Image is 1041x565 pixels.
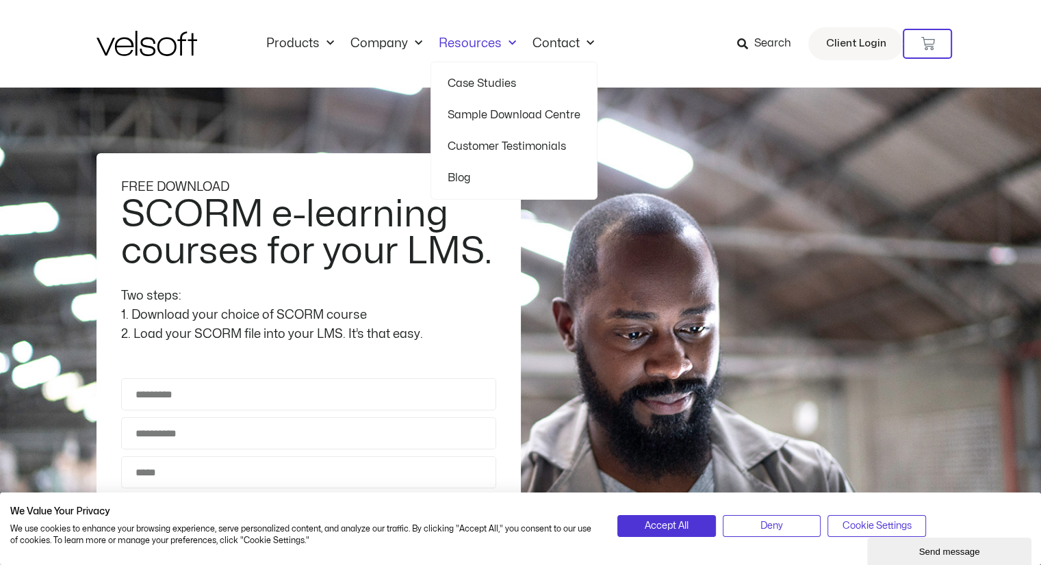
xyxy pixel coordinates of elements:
span: Client Login [825,35,886,53]
a: CompanyMenu Toggle [342,36,430,51]
button: Adjust cookie preferences [827,515,925,537]
div: Two steps: [121,287,496,306]
span: Accept All [645,518,689,534]
button: Accept all cookies [617,515,715,537]
a: ResourcesMenu Toggle [430,36,524,51]
a: Client Login [808,27,903,60]
div: FREE DOWNLOAD [121,178,496,197]
iframe: chat widget [867,535,1034,565]
a: Search [736,32,800,55]
a: Blog [448,162,580,194]
nav: Menu [258,36,602,51]
ul: ResourcesMenu Toggle [430,62,597,200]
a: Sample Download Centre [448,99,580,131]
img: Velsoft Training Materials [97,31,197,56]
a: ProductsMenu Toggle [258,36,342,51]
div: 2. Load your SCORM file into your LMS. It’s that easy. [121,325,496,344]
p: We use cookies to enhance your browsing experience, serve personalized content, and analyze our t... [10,523,597,547]
a: Customer Testimonials [448,131,580,162]
button: Deny all cookies [723,515,821,537]
span: Cookie Settings [842,518,911,534]
a: ContactMenu Toggle [524,36,602,51]
div: 1. Download your choice of SCORM course [121,306,496,325]
a: Case Studies [448,68,580,99]
h2: SCORM e-learning courses for your LMS. [121,196,493,270]
span: Deny [760,518,783,534]
h2: We Value Your Privacy [10,505,597,518]
span: Search [754,35,791,53]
